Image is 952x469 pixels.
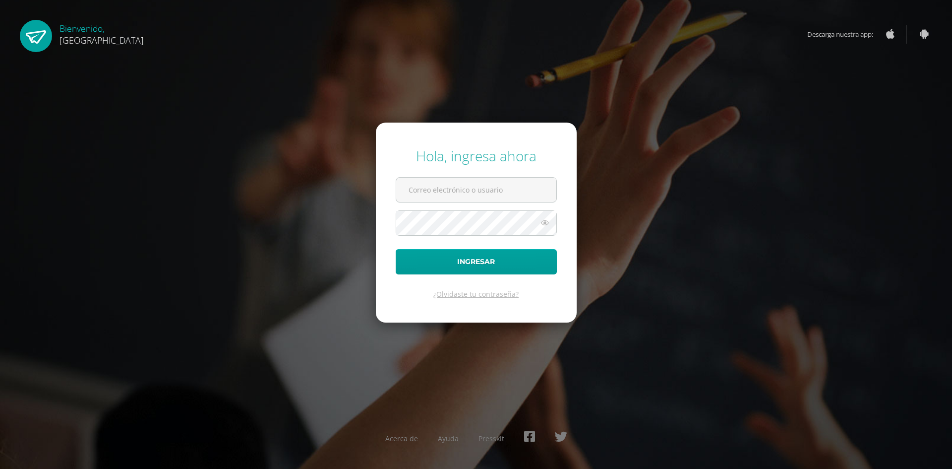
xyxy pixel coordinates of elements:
[807,25,883,44] span: Descarga nuestra app:
[396,249,557,274] button: Ingresar
[438,434,459,443] a: Ayuda
[396,178,556,202] input: Correo electrónico o usuario
[478,434,504,443] a: Presskit
[396,146,557,165] div: Hola, ingresa ahora
[59,20,144,46] div: Bienvenido,
[433,289,519,299] a: ¿Olvidaste tu contraseña?
[59,34,144,46] span: [GEOGRAPHIC_DATA]
[385,434,418,443] a: Acerca de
